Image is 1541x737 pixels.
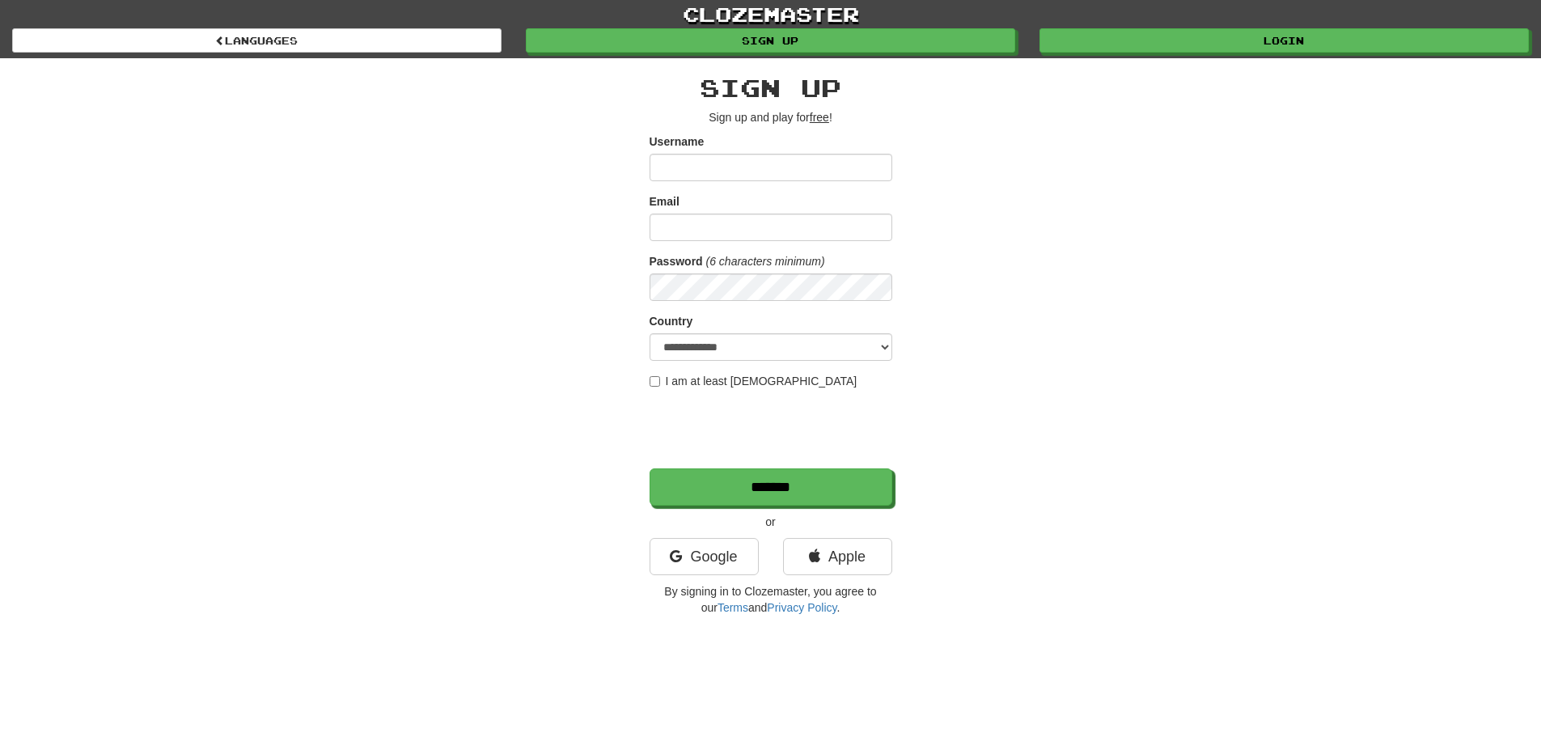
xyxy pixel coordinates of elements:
[1039,28,1529,53] a: Login
[650,397,895,460] iframe: reCAPTCHA
[783,538,892,575] a: Apple
[650,373,857,389] label: I am at least [DEMOGRAPHIC_DATA]
[526,28,1015,53] a: Sign up
[810,111,829,124] u: free
[650,313,693,329] label: Country
[650,376,660,387] input: I am at least [DEMOGRAPHIC_DATA]
[650,253,703,269] label: Password
[650,133,705,150] label: Username
[650,583,892,616] p: By signing in to Clozemaster, you agree to our and .
[767,601,836,614] a: Privacy Policy
[650,538,759,575] a: Google
[650,514,892,530] p: or
[650,74,892,101] h2: Sign up
[718,601,748,614] a: Terms
[12,28,502,53] a: Languages
[706,255,825,268] em: (6 characters minimum)
[650,193,679,210] label: Email
[650,109,892,125] p: Sign up and play for !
